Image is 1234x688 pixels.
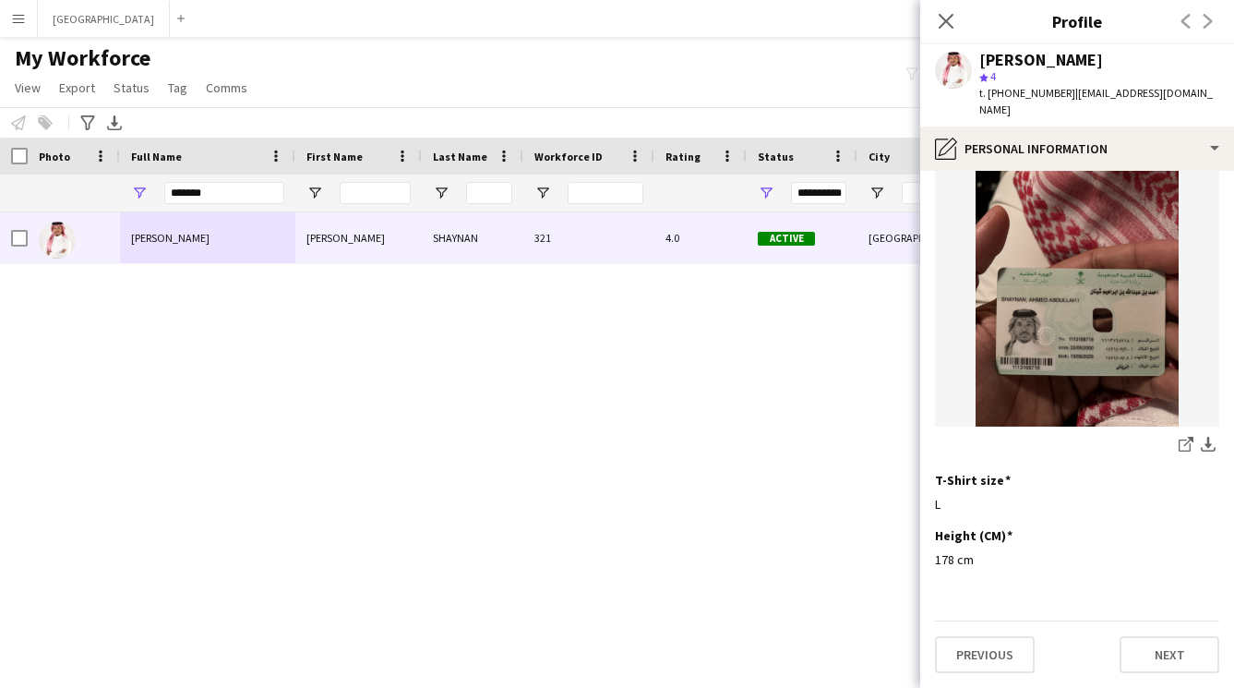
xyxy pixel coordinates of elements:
[198,76,255,100] a: Comms
[920,9,1234,33] h3: Profile
[52,76,102,100] a: Export
[15,79,41,96] span: View
[979,86,1075,100] span: t. [PHONE_NUMBER]
[7,76,48,100] a: View
[306,185,323,201] button: Open Filter Menu
[534,185,551,201] button: Open Filter Menu
[758,185,774,201] button: Open Filter Menu
[979,52,1103,68] div: [PERSON_NAME]
[935,496,1219,513] div: L
[466,182,512,204] input: Last Name Filter Input
[758,232,815,246] span: Active
[902,182,957,204] input: City Filter Input
[857,212,968,263] div: [GEOGRAPHIC_DATA]
[103,112,126,134] app-action-btn: Export XLSX
[39,150,70,163] span: Photo
[935,527,1012,544] h3: Height (CM)
[39,222,76,259] img: AHMED SHAYNAN
[131,231,210,245] span: [PERSON_NAME]
[935,551,1219,568] div: 178 cm
[935,472,1011,489] h3: T-Shirt size
[990,69,996,83] span: 4
[131,185,148,201] button: Open Filter Menu
[38,1,170,37] button: [GEOGRAPHIC_DATA]
[114,79,150,96] span: Status
[106,76,157,100] a: Status
[920,127,1234,171] div: Personal Information
[654,212,747,263] div: 4.0
[523,212,654,263] div: 321
[340,182,411,204] input: First Name Filter Input
[433,185,449,201] button: Open Filter Menu
[77,112,99,134] app-action-btn: Advanced filters
[15,44,150,72] span: My Workforce
[979,86,1213,116] span: | [EMAIL_ADDRESS][DOMAIN_NAME]
[869,185,885,201] button: Open Filter Menu
[935,156,1219,427] img: image.jpg
[131,150,182,163] span: Full Name
[534,150,603,163] span: Workforce ID
[935,636,1035,673] button: Previous
[1120,636,1219,673] button: Next
[161,76,195,100] a: Tag
[168,79,187,96] span: Tag
[568,182,643,204] input: Workforce ID Filter Input
[758,150,794,163] span: Status
[164,182,284,204] input: Full Name Filter Input
[295,212,422,263] div: [PERSON_NAME]
[206,79,247,96] span: Comms
[665,150,701,163] span: Rating
[422,212,523,263] div: SHAYNAN
[433,150,487,163] span: Last Name
[869,150,890,163] span: City
[59,79,95,96] span: Export
[306,150,363,163] span: First Name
